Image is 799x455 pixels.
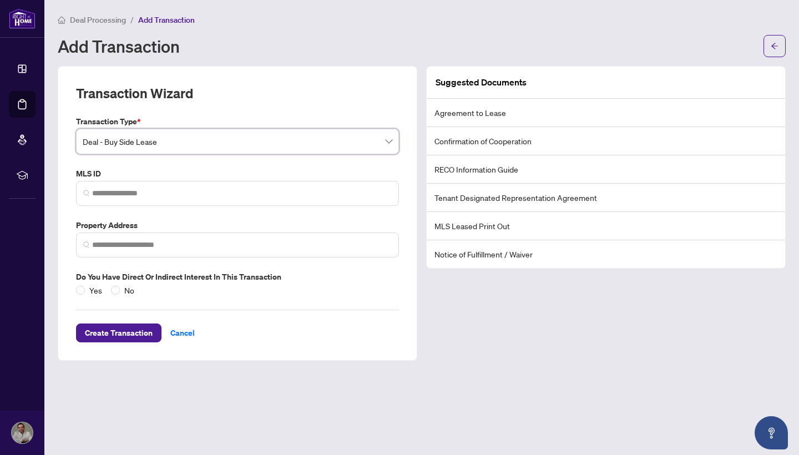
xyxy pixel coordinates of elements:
[427,127,785,155] li: Confirmation of Cooperation
[755,416,788,449] button: Open asap
[9,8,36,29] img: logo
[83,190,90,196] img: search_icon
[12,422,33,443] img: Profile Icon
[76,115,399,128] label: Transaction Type
[138,15,195,25] span: Add Transaction
[76,84,193,102] h2: Transaction Wizard
[427,184,785,212] li: Tenant Designated Representation Agreement
[130,13,134,26] li: /
[85,284,107,296] span: Yes
[771,42,778,50] span: arrow-left
[83,131,392,152] span: Deal - Buy Side Lease
[85,324,153,342] span: Create Transaction
[76,219,399,231] label: Property Address
[436,75,527,89] article: Suggested Documents
[83,241,90,248] img: search_icon
[120,284,139,296] span: No
[76,323,161,342] button: Create Transaction
[70,15,126,25] span: Deal Processing
[427,155,785,184] li: RECO Information Guide
[427,212,785,240] li: MLS Leased Print Out
[58,16,65,24] span: home
[76,168,399,180] label: MLS ID
[427,99,785,127] li: Agreement to Lease
[58,37,180,55] h1: Add Transaction
[427,240,785,268] li: Notice of Fulfillment / Waiver
[76,271,399,283] label: Do you have direct or indirect interest in this transaction
[161,323,204,342] button: Cancel
[170,324,195,342] span: Cancel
